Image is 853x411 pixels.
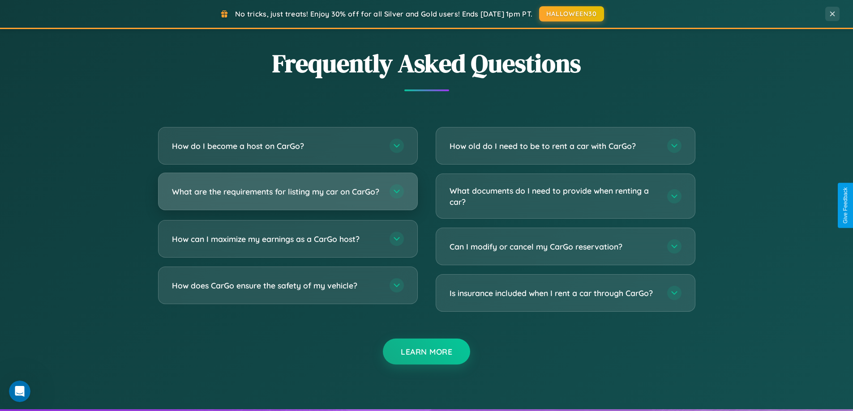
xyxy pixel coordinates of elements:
h3: How does CarGo ensure the safety of my vehicle? [172,280,381,291]
h3: Is insurance included when I rent a car through CarGo? [450,288,658,299]
h3: What documents do I need to provide when renting a car? [450,185,658,207]
h3: How do I become a host on CarGo? [172,140,381,152]
h2: Frequently Asked Questions [158,46,695,81]
span: No tricks, just treats! Enjoy 30% off for all Silver and Gold users! Ends [DATE] 1pm PT. [235,9,532,18]
button: Learn More [383,339,470,364]
h3: Can I modify or cancel my CarGo reservation? [450,241,658,252]
h3: How old do I need to be to rent a car with CarGo? [450,140,658,152]
h3: How can I maximize my earnings as a CarGo host? [172,233,381,245]
h3: What are the requirements for listing my car on CarGo? [172,186,381,197]
button: HALLOWEEN30 [539,6,604,21]
div: Give Feedback [842,187,849,224]
iframe: Intercom live chat [9,381,30,402]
